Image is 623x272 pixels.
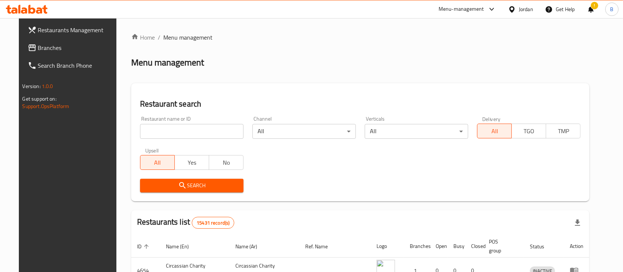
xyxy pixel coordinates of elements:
span: All [480,126,509,137]
button: All [140,155,175,170]
span: Get support on: [23,94,57,104]
span: Search [146,181,238,190]
a: Search Branch Phone [22,57,123,74]
h2: Restaurants list [137,216,235,229]
span: All [143,157,172,168]
label: Delivery [482,116,501,121]
label: Upsell [145,148,159,153]
span: No [212,157,241,168]
div: Total records count [192,217,234,229]
span: 1.0.0 [42,81,53,91]
th: Action [564,235,589,258]
span: TGO [515,126,543,137]
th: Open [430,235,447,258]
h2: Menu management [131,57,204,68]
span: Name (En) [166,242,198,251]
a: Restaurants Management [22,21,123,39]
th: Branches [404,235,430,258]
span: Branches [38,43,117,52]
span: Ref. Name [305,242,337,251]
span: 15431 record(s) [192,219,234,226]
span: TMP [549,126,578,137]
span: Search Branch Phone [38,61,117,70]
span: Name (Ar) [236,242,267,251]
li: / [158,33,160,42]
div: All [365,124,468,139]
button: TMP [546,124,581,138]
a: Support.OpsPlatform [23,101,69,111]
button: No [209,155,244,170]
button: All [477,124,512,138]
th: Logo [371,235,404,258]
a: Home [131,33,155,42]
div: Menu-management [439,5,484,14]
div: Export file [569,214,586,232]
button: Search [140,179,244,192]
span: Status [530,242,554,251]
div: All [252,124,356,139]
span: ID [137,242,151,251]
th: Busy [447,235,465,258]
input: Search for restaurant name or ID.. [140,124,244,139]
span: Version: [23,81,41,91]
h2: Restaurant search [140,98,581,110]
a: Branches [22,39,123,57]
span: POS group [489,237,515,255]
button: Yes [174,155,209,170]
button: TGO [511,124,546,138]
th: Closed [465,235,483,258]
span: Restaurants Management [38,26,117,34]
div: Jordan [519,5,533,13]
span: Menu management [163,33,212,42]
span: Yes [178,157,206,168]
nav: breadcrumb [131,33,590,42]
span: B [610,5,613,13]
